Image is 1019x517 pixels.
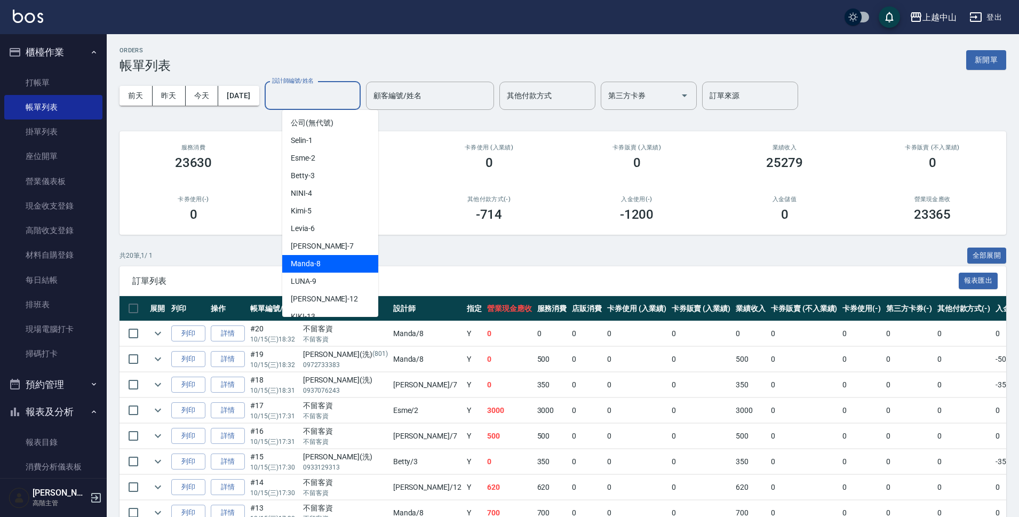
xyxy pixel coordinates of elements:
a: 現場電腦打卡 [4,317,102,341]
button: expand row [150,479,166,495]
p: 10/15 (三) 18:32 [250,335,298,344]
div: 不留客資 [303,323,388,335]
td: 0 [669,475,734,500]
a: 詳情 [211,402,245,419]
a: 新開單 [966,54,1006,65]
p: 0933129313 [303,463,388,472]
label: 設計師編號/姓名 [272,77,314,85]
h3: 0 [781,207,789,222]
span: Manda -8 [291,258,321,269]
h2: 入金使用(-) [576,196,698,203]
button: expand row [150,325,166,341]
td: 0 [768,347,840,372]
th: 店販消費 [569,296,604,321]
td: 0 [669,372,734,397]
td: 0 [883,449,935,474]
td: #15 [248,449,300,474]
th: 卡券使用(-) [840,296,883,321]
td: 0 [840,372,883,397]
td: 0 [840,321,883,346]
td: 0 [604,347,669,372]
p: 不留客資 [303,335,388,344]
a: 掛單列表 [4,120,102,144]
td: 0 [840,449,883,474]
h3: 25279 [766,155,803,170]
p: (801) [372,349,388,360]
td: 620 [484,475,535,500]
td: 0 [883,372,935,397]
h2: 入金儲值 [723,196,846,203]
h2: 營業現金應收 [871,196,993,203]
td: 0 [569,424,604,449]
td: 0 [569,475,604,500]
button: 上越中山 [905,6,961,28]
h3: -714 [476,207,503,222]
td: 350 [535,372,570,397]
button: 列印 [171,479,205,496]
td: #18 [248,372,300,397]
td: Manda /8 [391,347,464,372]
td: 500 [484,424,535,449]
button: 預約管理 [4,371,102,399]
td: #17 [248,398,300,423]
h2: 卡券使用(-) [132,196,254,203]
td: [PERSON_NAME] /7 [391,424,464,449]
td: Y [464,321,484,346]
td: 3000 [535,398,570,423]
th: 設計師 [391,296,464,321]
td: #20 [248,321,300,346]
td: 0 [569,372,604,397]
td: 620 [535,475,570,500]
td: Y [464,449,484,474]
td: 0 [840,398,883,423]
td: 0 [935,449,993,474]
td: 0 [535,321,570,346]
h3: -1200 [620,207,654,222]
th: 卡券販賣 (入業績) [669,296,734,321]
span: NINI -4 [291,188,312,199]
td: 0 [840,475,883,500]
h2: 其他付款方式(-) [428,196,550,203]
td: 0 [569,321,604,346]
button: 列印 [171,402,205,419]
h2: 第三方卡券(-) [280,196,402,203]
td: #16 [248,424,300,449]
h3: 0 [633,155,641,170]
div: [PERSON_NAME](洗) [303,451,388,463]
a: 打帳單 [4,70,102,95]
th: 第三方卡券(-) [883,296,935,321]
td: 500 [733,424,768,449]
td: 3000 [484,398,535,423]
a: 報表匯出 [959,275,998,285]
p: 0972733383 [303,360,388,370]
h3: 0 [485,155,493,170]
p: 不留客資 [303,437,388,447]
td: Y [464,475,484,500]
td: [PERSON_NAME] /7 [391,372,464,397]
th: 卡券使用 (入業績) [604,296,669,321]
p: 不留客資 [303,411,388,421]
a: 材料自購登錄 [4,243,102,267]
td: 500 [733,347,768,372]
td: 0 [935,372,993,397]
td: 0 [604,321,669,346]
td: 3000 [733,398,768,423]
button: [DATE] [218,86,259,106]
th: 卡券販賣 (不入業績) [768,296,840,321]
td: 0 [768,372,840,397]
td: 0 [935,424,993,449]
a: 每日結帳 [4,268,102,292]
h3: 23365 [914,207,951,222]
div: 不留客資 [303,477,388,488]
th: 指定 [464,296,484,321]
button: 報表匯出 [959,273,998,289]
button: 今天 [186,86,219,106]
p: 高階主管 [33,498,87,508]
p: 10/15 (三) 17:31 [250,411,298,421]
button: expand row [150,428,166,444]
p: 不留客資 [303,488,388,498]
button: 昨天 [153,86,186,106]
td: 0 [768,475,840,500]
a: 詳情 [211,479,245,496]
span: [PERSON_NAME] -12 [291,293,358,305]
